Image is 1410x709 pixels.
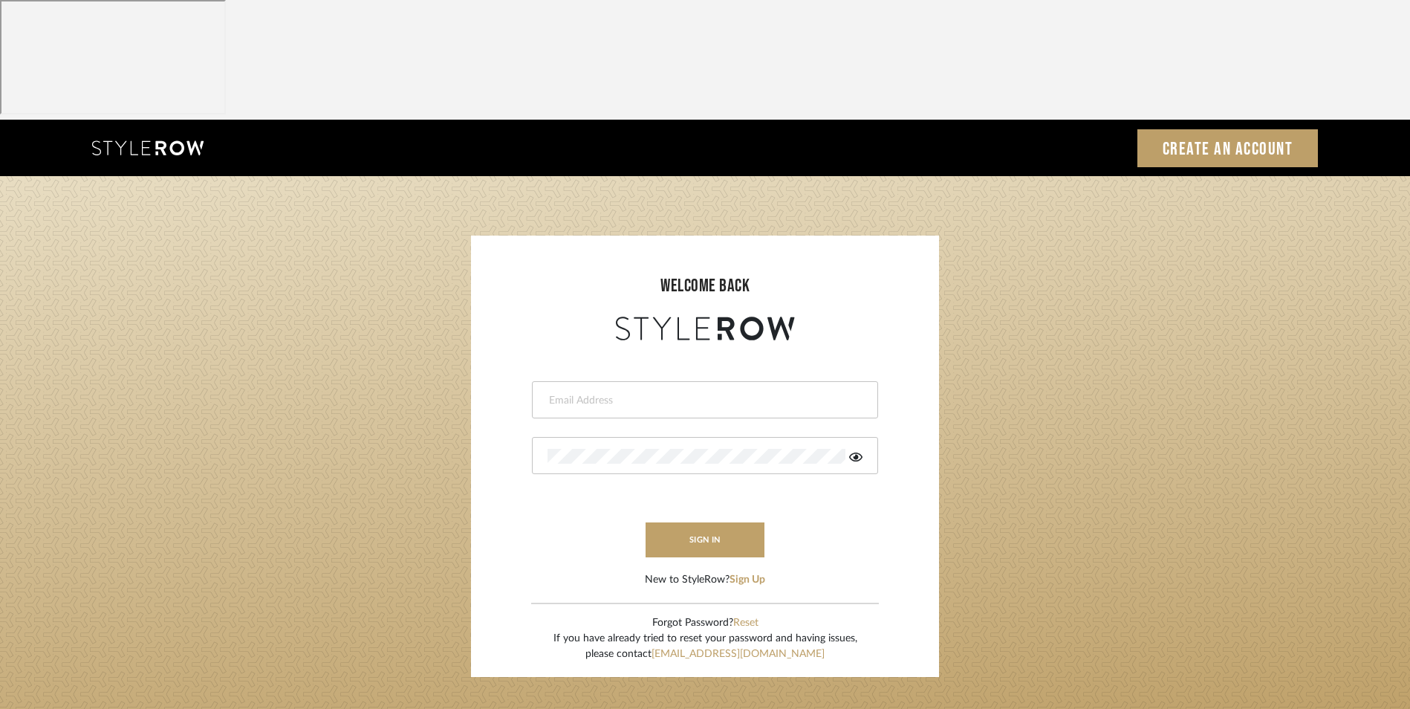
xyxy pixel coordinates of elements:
[730,572,765,588] button: Sign Up
[1137,129,1319,167] a: Create an Account
[733,615,758,631] button: Reset
[645,572,765,588] div: New to StyleRow?
[553,615,857,631] div: Forgot Password?
[486,273,924,300] div: welcome back
[646,522,764,557] button: sign in
[548,393,859,408] input: Email Address
[652,649,825,659] a: [EMAIL_ADDRESS][DOMAIN_NAME]
[553,631,857,662] div: If you have already tried to reset your password and having issues, please contact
